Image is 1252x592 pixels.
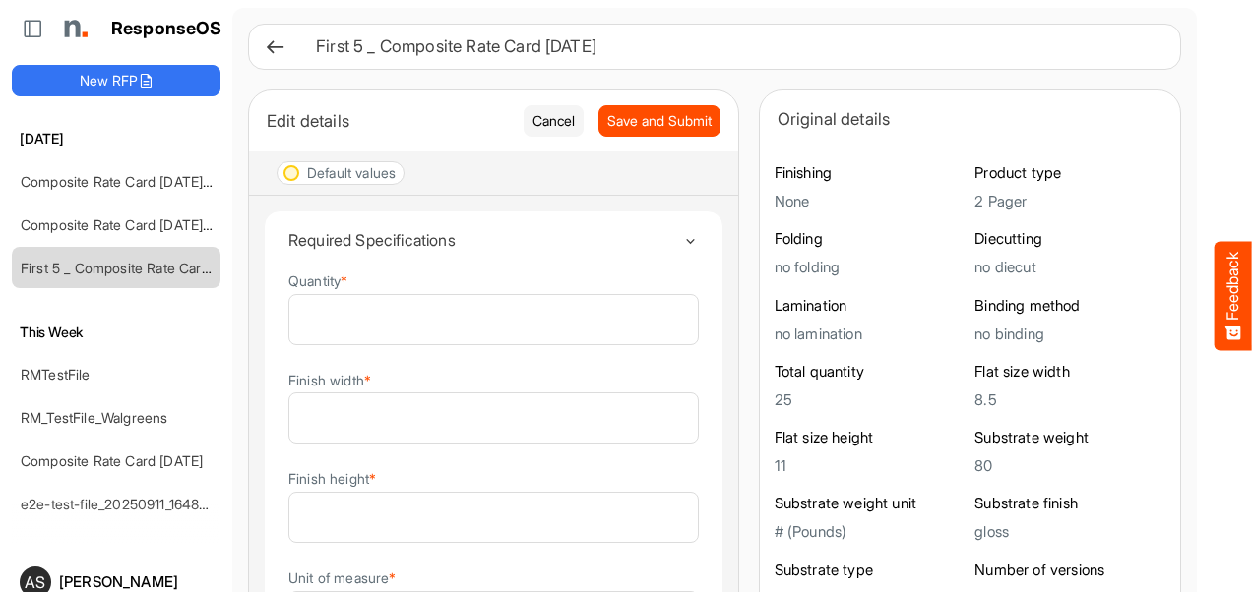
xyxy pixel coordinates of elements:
a: Composite Rate Card [DATE] [21,452,203,469]
h6: Binding method [974,296,1165,316]
a: RM_TestFile_Walgreens [21,409,167,426]
h6: Total quantity [775,362,966,382]
h6: Diecutting [974,229,1165,249]
h6: Flat size height [775,428,966,447]
a: e2e-test-file_20250911_164826 [21,496,216,512]
h6: Substrate type [775,561,966,580]
h1: ResponseOS [111,19,222,39]
h5: gloss [974,523,1165,540]
a: First 5 _ Composite Rate Card [DATE] [21,260,257,276]
div: Edit details [267,107,509,135]
h5: no binding [974,326,1165,342]
h5: # (Pounds) [775,523,966,540]
h5: no diecut [974,259,1165,275]
h6: Substrate weight unit [775,494,966,513]
h5: 11 [775,457,966,474]
h6: Finishing [775,163,966,183]
span: AS [25,574,45,590]
h4: Required Specifications [288,231,683,249]
img: Northell [54,9,94,48]
label: Unit of measure [288,570,397,585]
button: Feedback [1215,242,1252,351]
h5: no lamination [775,326,966,342]
h6: Folding [775,229,966,249]
button: Cancel [524,105,584,137]
h6: Lamination [775,296,966,316]
h6: [DATE] [12,128,220,149]
h5: 8.5 [974,391,1165,408]
h6: Substrate weight [974,428,1165,447]
h6: Product type [974,163,1165,183]
h6: Number of versions [974,561,1165,580]
h6: This Week [12,322,220,343]
h5: 25 [775,391,966,408]
label: Finish width [288,373,371,387]
h6: Substrate finish [974,494,1165,513]
a: Composite Rate Card [DATE]_smaller [21,216,254,233]
div: Default values [307,166,396,180]
label: Quantity [288,273,347,288]
h5: 80 [974,457,1165,474]
summary: Toggle content [288,211,699,268]
span: Save and Submit [607,110,712,132]
button: New RFP [12,65,220,96]
a: RMTestFile [21,366,91,383]
a: Composite Rate Card [DATE]_smaller [21,173,254,190]
h6: Flat size width [974,362,1165,382]
h6: First 5 _ Composite Rate Card [DATE] [316,38,1149,55]
h5: no folding [775,259,966,275]
h5: None [775,193,966,209]
label: Finish height [288,471,376,486]
div: Original details [778,105,1162,133]
div: [PERSON_NAME] [59,574,213,589]
button: Save and Submit Progress [598,105,720,137]
h5: 2 Pager [974,193,1165,209]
